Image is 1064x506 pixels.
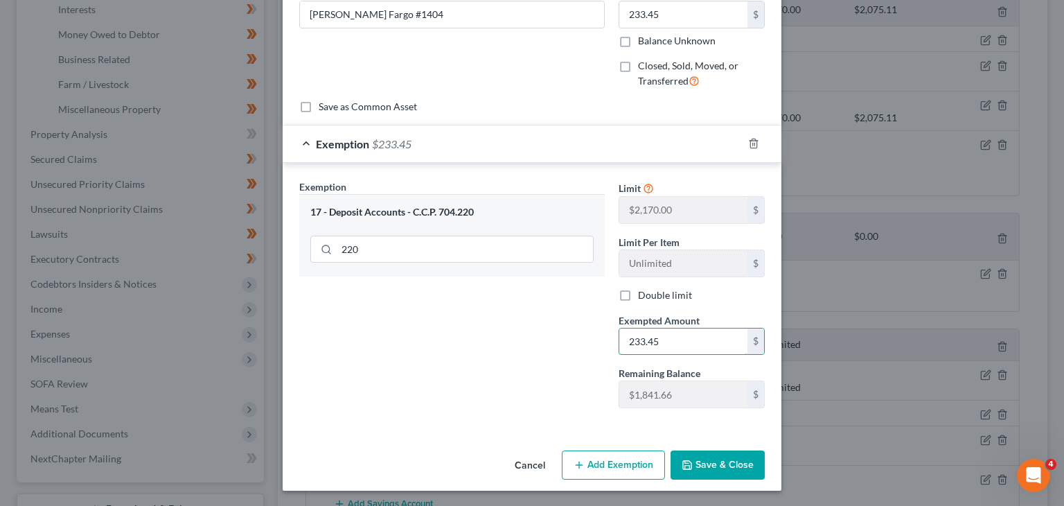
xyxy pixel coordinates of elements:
label: Limit Per Item [619,235,680,250]
span: Limit [619,182,641,194]
input: Search exemption rules... [337,236,593,263]
div: $ [747,1,764,28]
div: $ [747,197,764,223]
button: Cancel [504,452,556,480]
input: -- [619,381,747,408]
div: $ [747,329,764,355]
div: 17 - Deposit Accounts - C.C.P. 704.220 [310,206,594,219]
div: $ [747,381,764,408]
span: Exempted Amount [619,315,700,326]
iframe: Intercom live chat [1017,459,1050,492]
button: Save & Close [671,451,765,480]
input: 0.00 [619,329,747,355]
span: 4 [1045,459,1056,470]
input: Enter name... [300,1,604,28]
button: Add Exemption [562,451,665,480]
label: Remaining Balance [619,366,700,381]
div: $ [747,250,764,277]
span: Closed, Sold, Moved, or Transferred [638,60,738,87]
input: -- [619,197,747,223]
label: Double limit [638,288,692,302]
span: Exemption [316,137,369,150]
label: Balance Unknown [638,34,716,48]
input: 0.00 [619,1,747,28]
label: Save as Common Asset [319,100,417,114]
input: -- [619,250,747,277]
span: $233.45 [372,137,411,150]
span: Exemption [299,181,346,193]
